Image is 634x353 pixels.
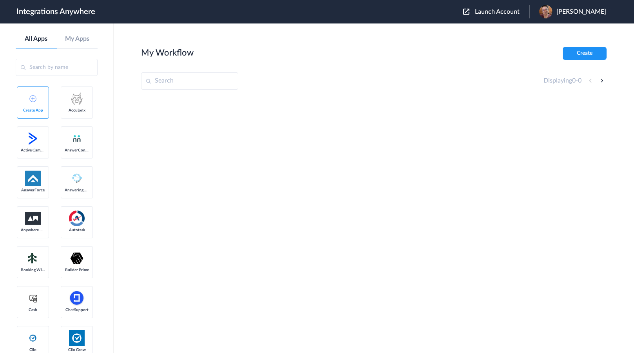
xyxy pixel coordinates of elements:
h4: Displaying - [543,77,581,85]
span: Anywhere Works [21,228,45,232]
span: Create App [21,108,45,113]
h1: Integrations Anywhere [16,7,95,16]
a: My Apps [57,35,98,43]
span: 0 [572,77,576,84]
input: Search [141,72,238,90]
button: Create [563,47,607,60]
img: Setmore_Logo.svg [25,251,41,265]
img: launch-acct-icon.svg [463,9,469,15]
img: answerconnect-logo.svg [72,134,82,143]
span: Cash [21,308,45,312]
span: Autotask [65,228,89,232]
span: Booking Widget [21,268,45,272]
span: Clio Grow [65,348,89,352]
img: Answering_service.png [69,171,85,186]
span: Launch Account [475,9,520,15]
img: active-campaign-logo.svg [25,131,41,146]
a: All Apps [16,35,57,43]
span: 0 [578,77,581,84]
img: Clio.jpg [69,330,85,346]
span: AccuLynx [65,108,89,113]
img: img-9697.jpg [539,5,552,18]
span: AnswerConnect [65,148,89,153]
img: cash-logo.svg [28,294,38,303]
input: Search by name [16,59,98,76]
img: acculynx-logo.svg [69,91,85,106]
span: Answering Service [65,188,89,193]
span: Active Campaign [21,148,45,153]
span: AnswerForce [21,188,45,193]
h2: My Workflow [141,48,194,58]
img: clio-logo.svg [28,333,38,343]
span: Clio [21,348,45,352]
img: chatsupport-icon.svg [69,290,85,306]
img: builder-prime-logo.svg [69,250,85,266]
span: ChatSupport [65,308,89,312]
img: af-app-logo.svg [25,171,41,186]
span: [PERSON_NAME] [556,8,606,16]
button: Launch Account [463,8,529,16]
img: add-icon.svg [29,95,36,102]
img: autotask.png [69,211,85,226]
span: Builder Prime [65,268,89,272]
img: aww.png [25,212,41,225]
